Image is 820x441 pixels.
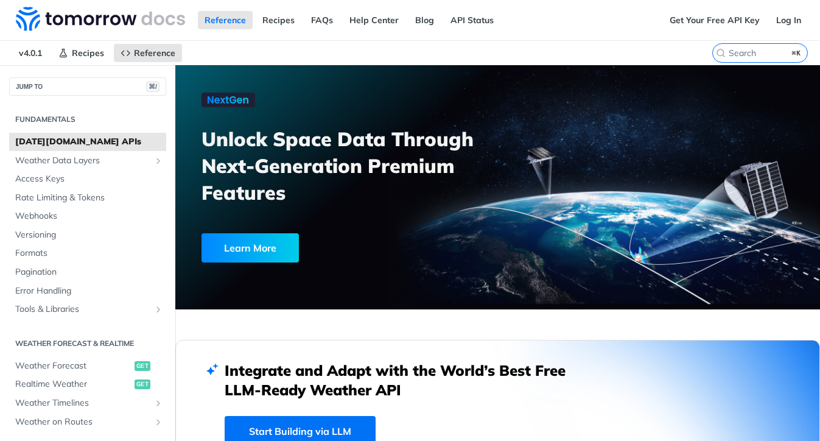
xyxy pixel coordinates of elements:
span: Tools & Libraries [15,303,150,316]
a: Reference [198,11,253,29]
button: Show subpages for Tools & Libraries [153,305,163,314]
a: API Status [444,11,500,29]
svg: Search [716,48,726,58]
img: Tomorrow.io Weather API Docs [16,7,185,31]
h2: Fundamentals [9,114,166,125]
a: [DATE][DOMAIN_NAME] APIs [9,133,166,151]
button: Show subpages for Weather Data Layers [153,156,163,166]
a: Access Keys [9,170,166,188]
a: Weather on RoutesShow subpages for Weather on Routes [9,413,166,431]
span: ⌘/ [146,82,159,92]
span: Access Keys [15,173,163,185]
a: Recipes [52,44,111,62]
a: Tools & LibrariesShow subpages for Tools & Libraries [9,300,166,319]
a: Get Your Free API Key [663,11,766,29]
span: Webhooks [15,210,163,222]
span: v4.0.1 [12,44,49,62]
h3: Unlock Space Data Through Next-Generation Premium Features [201,125,511,206]
span: [DATE][DOMAIN_NAME] APIs [15,136,163,148]
kbd: ⌘K [789,47,804,59]
span: Weather Data Layers [15,155,150,167]
h2: Integrate and Adapt with the World’s Best Free LLM-Ready Weather API [225,361,584,400]
a: Learn More [201,233,449,263]
a: Realtime Weatherget [9,375,166,393]
span: Reference [134,48,175,58]
a: Versioning [9,226,166,244]
a: Recipes [256,11,301,29]
a: Webhooks [9,207,166,225]
span: Weather on Routes [15,416,150,428]
span: get [135,361,150,371]
a: Pagination [9,263,166,281]
button: Show subpages for Weather Timelines [153,398,163,408]
span: Versioning [15,229,163,241]
span: Realtime Weather [15,378,131,390]
a: Weather Forecastget [9,357,166,375]
span: Error Handling [15,285,163,297]
a: FAQs [304,11,340,29]
span: Weather Timelines [15,397,150,409]
span: get [135,379,150,389]
span: Rate Limiting & Tokens [15,192,163,204]
span: Formats [15,247,163,259]
span: Recipes [72,48,104,58]
a: Log In [769,11,808,29]
a: Blog [408,11,441,29]
img: NextGen [201,93,255,107]
div: Learn More [201,233,299,263]
span: Weather Forecast [15,360,131,372]
a: Weather TimelinesShow subpages for Weather Timelines [9,394,166,412]
span: Pagination [15,266,163,278]
a: Reference [114,44,182,62]
a: Formats [9,244,166,263]
a: Help Center [343,11,405,29]
a: Error Handling [9,282,166,300]
button: Show subpages for Weather on Routes [153,417,163,427]
a: Rate Limiting & Tokens [9,189,166,207]
button: JUMP TO⌘/ [9,77,166,96]
h2: Weather Forecast & realtime [9,338,166,349]
a: Weather Data LayersShow subpages for Weather Data Layers [9,152,166,170]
